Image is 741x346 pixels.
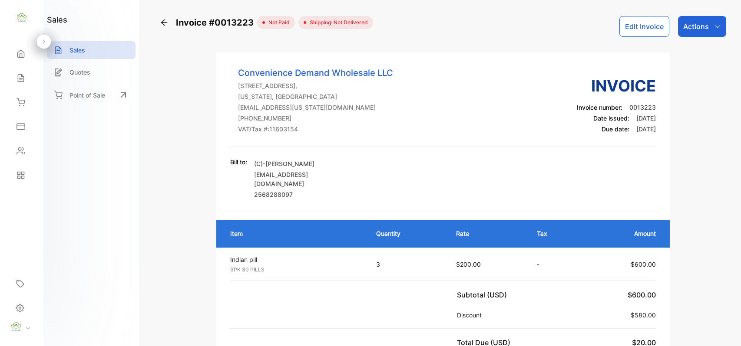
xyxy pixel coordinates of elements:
span: Shipping: Not Delivered [306,19,368,26]
p: [EMAIL_ADDRESS][DOMAIN_NAME] [254,170,354,188]
p: Amount [590,229,655,238]
h3: Invoice [577,74,656,98]
p: Point of Sale [69,91,105,100]
span: $600.00 [631,261,656,268]
p: 2568288097 [254,190,354,199]
iframe: LiveChat chat widget [705,310,741,346]
p: 3PK 30 PILLS [230,266,361,274]
img: logo [15,11,28,24]
span: 0013223 [629,104,656,111]
p: - [537,260,573,269]
span: $580.00 [631,311,656,319]
p: Tax [537,229,573,238]
a: Point of Sale [47,85,136,104]
a: Sales [47,41,136,59]
img: profile [10,320,23,333]
span: Date issued: [593,114,629,122]
p: Rate [456,229,519,238]
p: (C)-[PERSON_NAME] [254,159,354,168]
p: 3 [376,260,439,269]
span: Due date: [602,125,629,133]
p: Actions [683,21,709,32]
a: Quotes [47,63,136,81]
p: [STREET_ADDRESS], [238,81,393,90]
span: [DATE] [636,125,656,133]
span: $200.00 [456,261,481,268]
p: Quotes [69,68,90,77]
p: [PHONE_NUMBER] [238,114,393,123]
p: VAT/Tax #: 11603154 [238,124,393,134]
p: Item [230,229,359,238]
span: $600.00 [628,291,656,299]
span: not paid [265,19,290,26]
p: Indian pill [230,255,361,264]
p: Convenience Demand Wholesale LLC [238,66,393,79]
h1: sales [47,14,67,26]
span: [DATE] [636,114,656,122]
button: Actions [678,16,726,37]
p: Quantity [376,229,439,238]
button: Edit Invoice [619,16,669,37]
p: Bill to: [230,157,247,166]
p: [EMAIL_ADDRESS][US_STATE][DOMAIN_NAME] [238,103,393,112]
p: Sales [69,46,85,55]
span: Invoice #0013223 [176,16,257,29]
span: Invoice number: [577,104,622,111]
p: Subtotal (USD) [457,290,510,300]
p: [US_STATE], [GEOGRAPHIC_DATA] [238,92,393,101]
p: Discount [457,310,485,320]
